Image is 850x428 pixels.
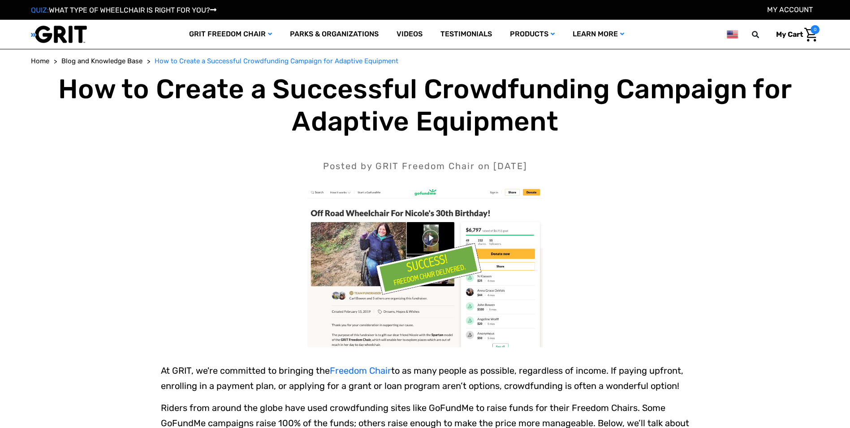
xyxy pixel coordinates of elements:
[727,29,738,40] img: us.png
[180,20,281,49] a: GRIT Freedom Chair
[31,6,49,14] span: QUIZ:
[388,20,431,49] a: Videos
[61,57,142,65] span: Blog and Knowledge Base
[155,57,398,65] span: How to Create a Successful Crowdfunding Campaign for Adaptive Equipment
[767,5,813,14] a: Account
[31,159,820,173] div: Posted by GRIT Freedom Chair on [DATE]
[31,56,49,66] a: Home
[501,20,564,49] a: Products
[564,20,633,49] a: Learn More
[776,30,803,39] span: My Cart
[31,25,87,44] img: GRIT All-Terrain Wheelchair and Mobility Equipment
[431,20,501,49] a: Testimonials
[31,6,216,14] a: QUIZ:WHAT TYPE OF WHEELCHAIR IS RIGHT FOR YOU?
[281,20,388,49] a: Parks & Organizations
[804,28,817,42] img: Cart
[155,56,398,66] a: How to Create a Successful Crowdfunding Campaign for Adaptive Equipment
[61,56,142,66] a: Blog and Knowledge Base
[161,363,690,393] p: At GRIT, we're committed to bringing the to as many people as possible, regardless of income. If ...
[330,365,391,376] a: Freedom Chair
[769,25,820,44] a: Cart with 0 items
[31,73,820,138] h1: How to Create a Successful Crowdfunding Campaign for Adaptive Equipment
[31,57,49,65] span: Home
[31,56,820,66] nav: Breadcrumb
[756,25,769,44] input: Search
[811,25,820,34] span: 0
